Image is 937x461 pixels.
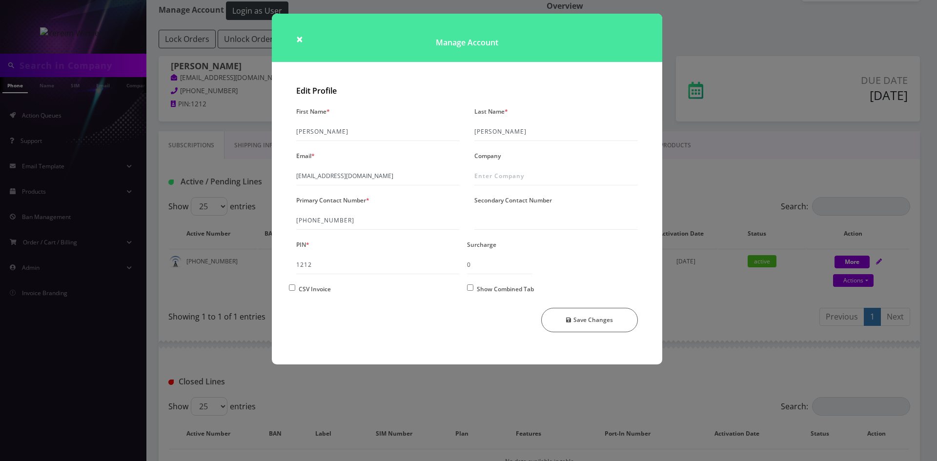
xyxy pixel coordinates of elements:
input: Enter First Name [296,122,460,141]
input: Enter Last Name [474,122,638,141]
label: Surcharge [467,238,496,252]
h2: Edit Profile [296,86,638,96]
label: PIN [296,238,309,252]
input: XXXX [296,256,460,274]
button: Close [296,33,303,45]
label: Primary Contact Number [296,193,369,207]
button: Save Changes [541,308,638,332]
label: Secondary Contact Number [474,193,552,207]
h1: Manage Account [272,14,662,62]
input: Enter Email Address [296,167,460,185]
span: × [296,31,303,47]
label: Email [296,149,315,163]
label: Last Name [474,104,508,119]
label: First Name [296,104,330,119]
label: CSV Invoice [299,282,331,296]
label: Show Combined Tab [477,282,534,296]
label: Company [474,149,501,163]
input: XX [467,256,532,274]
input: Enter Company [474,167,638,185]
